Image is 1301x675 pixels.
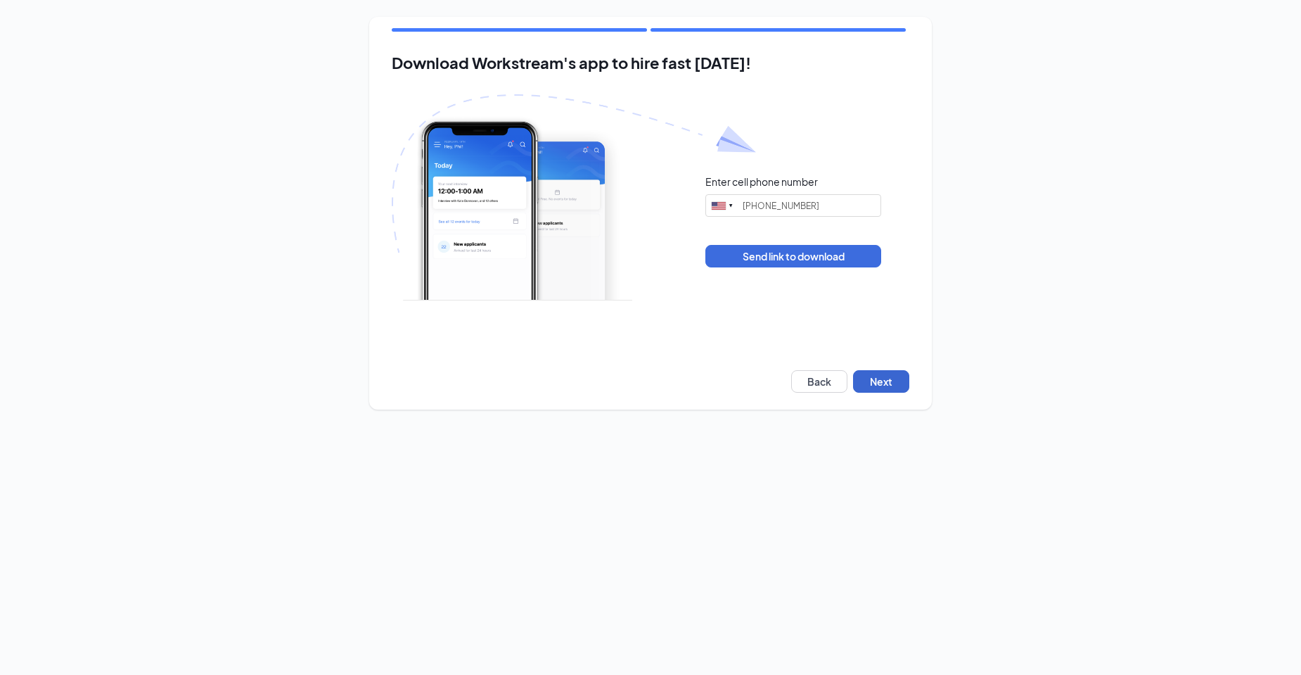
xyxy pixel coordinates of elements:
[791,370,847,393] button: Back
[706,195,738,216] div: United States: +1
[392,54,909,72] h2: Download Workstream's app to hire fast [DATE]!
[705,245,881,267] button: Send link to download
[705,175,818,189] div: Enter cell phone number
[853,370,909,393] button: Next
[392,94,756,301] img: Download Workstream's app with paper plane
[705,194,881,217] input: (201) 555-0123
